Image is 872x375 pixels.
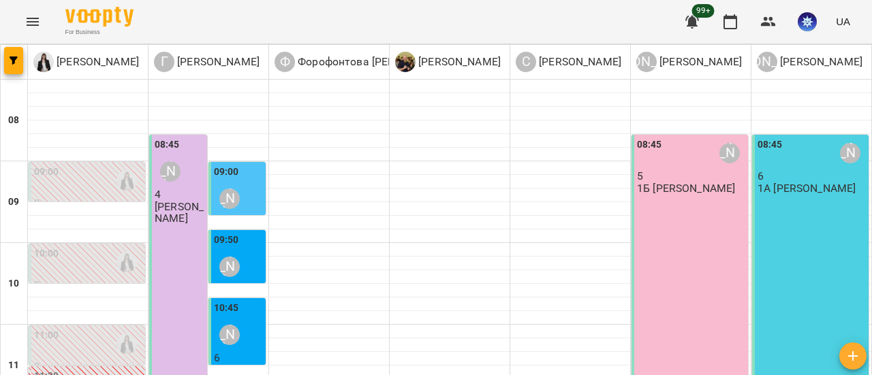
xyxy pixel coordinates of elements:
img: 0dac5a7bb7f066a4c63f04d1f0800e65.jpg [798,12,817,31]
a: С [PERSON_NAME] [516,52,621,72]
p: 1Б [PERSON_NAME] [637,182,735,194]
label: 11:00 [34,328,59,343]
button: UA [830,9,856,34]
label: 09:50 [214,233,239,248]
div: Ф [275,52,295,72]
p: [PERSON_NAME] [174,54,260,70]
div: [PERSON_NAME] [636,52,657,72]
p: [PERSON_NAME] [155,201,204,225]
img: К [33,52,54,72]
h6: 08 [8,113,19,128]
div: Форофонтова Олена [275,52,454,72]
div: Гандрабура Наталя [219,257,240,277]
span: For Business [65,28,134,37]
a: К [PERSON_NAME] [33,52,139,72]
p: [PERSON_NAME] [54,54,139,70]
label: 10:00 [34,246,59,261]
div: [PERSON_NAME] [757,52,777,72]
p: [PERSON_NAME] [777,54,862,70]
label: 09:00 [214,165,239,180]
p: [PERSON_NAME] [536,54,621,70]
p: 1А [PERSON_NAME] [758,182,856,194]
a: Ф Форофонтова [PERSON_NAME] [275,52,454,72]
p: [PERSON_NAME] [657,54,742,70]
p: Форофонтова [PERSON_NAME] [295,54,454,70]
h6: 09 [8,195,19,210]
button: Створити урок [839,342,867,370]
label: 08:45 [637,137,662,152]
label: 09:00 [34,165,59,180]
img: С [395,52,416,72]
a: С [PERSON_NAME] [395,52,501,72]
img: Коваленко Аміна [116,170,137,191]
img: Коваленко Аміна [116,252,137,272]
button: Menu [16,5,49,38]
div: Гандрабура Наталя [219,189,240,209]
p: 0 [34,361,142,372]
span: 99+ [692,4,715,18]
label: 08:45 [758,137,783,152]
div: С [516,52,536,72]
a: Г [PERSON_NAME] [154,52,260,72]
p: [PERSON_NAME] [416,54,501,70]
p: 0 [34,197,142,209]
div: Г [154,52,174,72]
p: 6 [214,352,264,363]
div: Гандрабура Наталя [160,161,181,182]
img: Voopty Logo [65,7,134,27]
div: Гандрабура Наталя [219,325,240,345]
div: Ануфрієва Ксенія [719,143,740,163]
div: Кучинська Сніжана [840,143,860,163]
img: Коваленко Аміна [116,333,137,354]
h6: 10 [8,276,19,291]
p: 4 [155,189,204,200]
label: 08:45 [155,137,180,152]
label: 10:45 [214,301,239,316]
a: [PERSON_NAME] [PERSON_NAME] [757,52,862,72]
p: 0 [34,279,142,291]
h6: 11 [8,358,19,373]
a: [PERSON_NAME] [PERSON_NAME] [636,52,742,72]
p: 5 [637,170,745,182]
span: UA [836,14,850,29]
p: 6 [758,170,866,182]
